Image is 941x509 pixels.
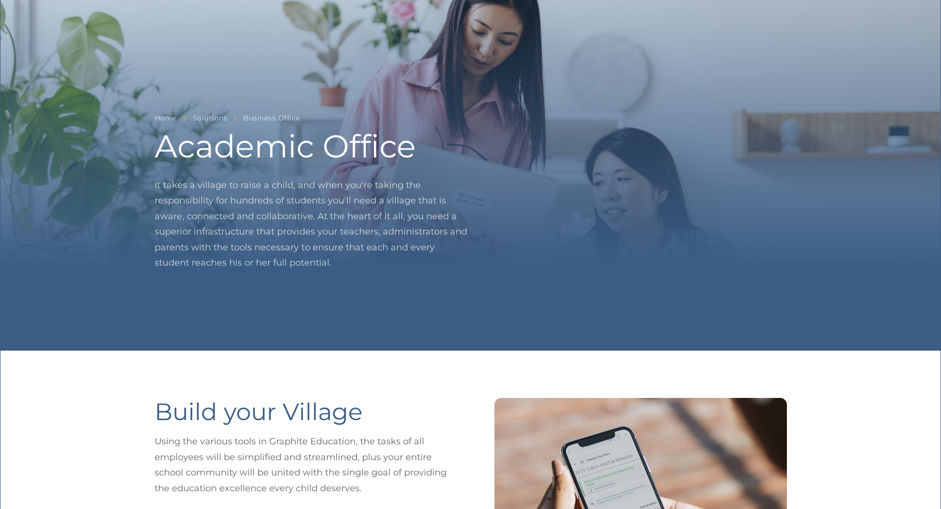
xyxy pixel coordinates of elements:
h1: Academic Office [155,130,471,162]
p: It takes a village to raise a child, and when you're taking the responsibility for hundreds of st... [155,178,471,271]
a: Business Office [243,112,300,124]
a: Solutions [193,112,228,124]
h2: Build your Village [155,398,363,427]
a: Home [155,112,177,124]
